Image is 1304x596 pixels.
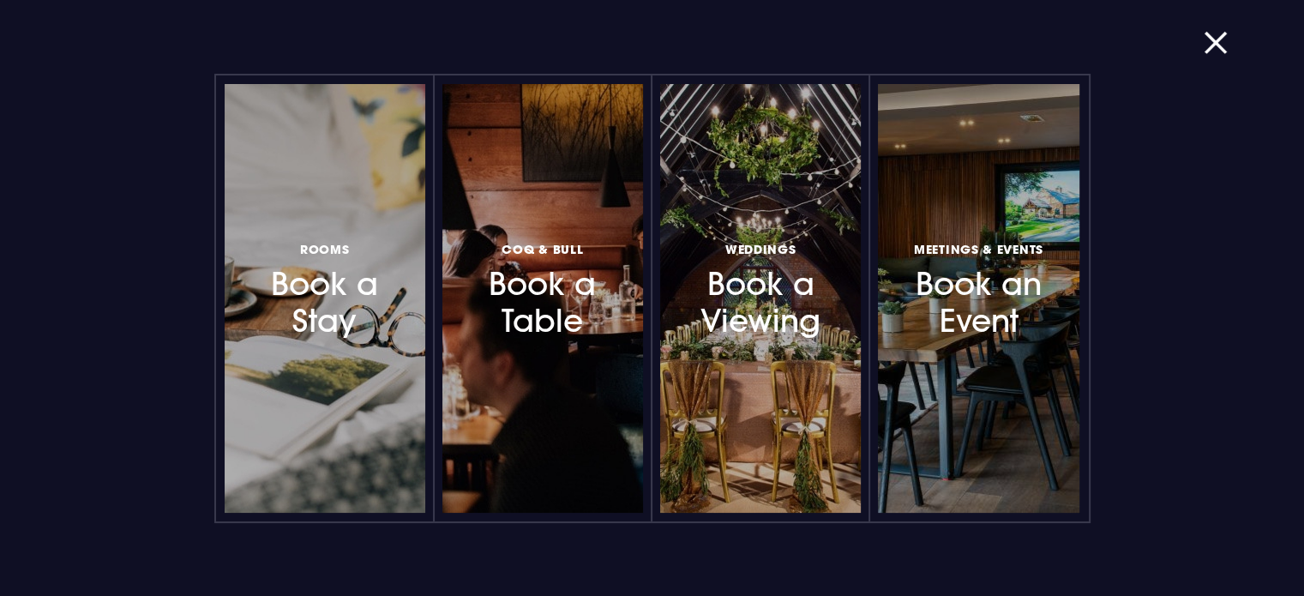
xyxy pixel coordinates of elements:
[250,238,400,340] h3: Book a Stay
[914,241,1043,257] span: Meetings & Events
[904,238,1053,340] h3: Book an Event
[225,84,425,513] a: RoomsBook a Stay
[878,84,1079,513] a: Meetings & EventsBook an Event
[468,238,617,340] h3: Book a Table
[660,84,861,513] a: WeddingsBook a Viewing
[502,241,583,257] span: Coq & Bull
[300,241,350,257] span: Rooms
[725,241,796,257] span: Weddings
[686,238,835,340] h3: Book a Viewing
[442,84,643,513] a: Coq & BullBook a Table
